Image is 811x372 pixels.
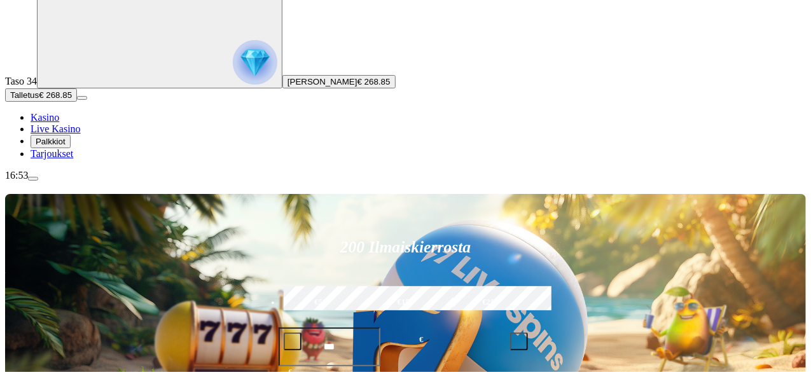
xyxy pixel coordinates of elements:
[5,170,28,181] span: 16:53
[31,135,71,148] button: Palkkiot
[365,284,446,321] label: €150
[357,77,391,86] span: € 268.85
[5,76,37,86] span: Taso 34
[36,137,66,146] span: Palkkiot
[281,284,361,321] label: €50
[31,123,81,134] a: Live Kasino
[5,112,806,160] nav: Main menu
[284,333,302,350] button: minus icon
[282,75,396,88] button: [PERSON_NAME]€ 268.85
[31,112,59,123] a: Kasino
[450,284,531,321] label: €250
[31,148,73,159] a: Tarjoukset
[77,96,87,100] button: menu
[419,334,423,346] span: €
[10,90,39,100] span: Talletus
[28,177,38,181] button: menu
[233,40,277,85] img: reward progress
[288,77,357,86] span: [PERSON_NAME]
[5,88,77,102] button: Talletusplus icon€ 268.85
[510,333,528,350] button: plus icon
[39,90,72,100] span: € 268.85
